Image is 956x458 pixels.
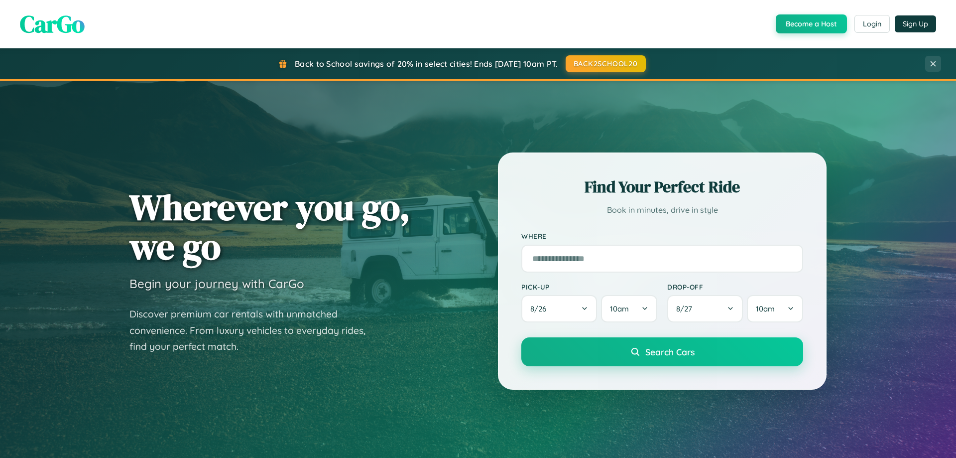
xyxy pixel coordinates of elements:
button: Search Cars [521,337,803,366]
p: Book in minutes, drive in style [521,203,803,217]
button: 8/27 [667,295,743,322]
button: 10am [601,295,657,322]
span: Back to School savings of 20% in select cities! Ends [DATE] 10am PT. [295,59,558,69]
button: 8/26 [521,295,597,322]
button: Become a Host [776,14,847,33]
span: 8 / 26 [530,304,551,313]
span: 10am [756,304,775,313]
button: Sign Up [895,15,936,32]
h1: Wherever you go, we go [129,187,410,266]
label: Drop-off [667,283,803,291]
button: Login [854,15,890,33]
h2: Find Your Perfect Ride [521,176,803,198]
span: CarGo [20,7,85,40]
label: Where [521,232,803,241]
span: 8 / 27 [676,304,697,313]
span: Search Cars [645,346,695,357]
span: 10am [610,304,629,313]
p: Discover premium car rentals with unmatched convenience. From luxury vehicles to everyday rides, ... [129,306,378,355]
label: Pick-up [521,283,657,291]
button: 10am [747,295,803,322]
button: BACK2SCHOOL20 [566,55,646,72]
h3: Begin your journey with CarGo [129,276,304,291]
